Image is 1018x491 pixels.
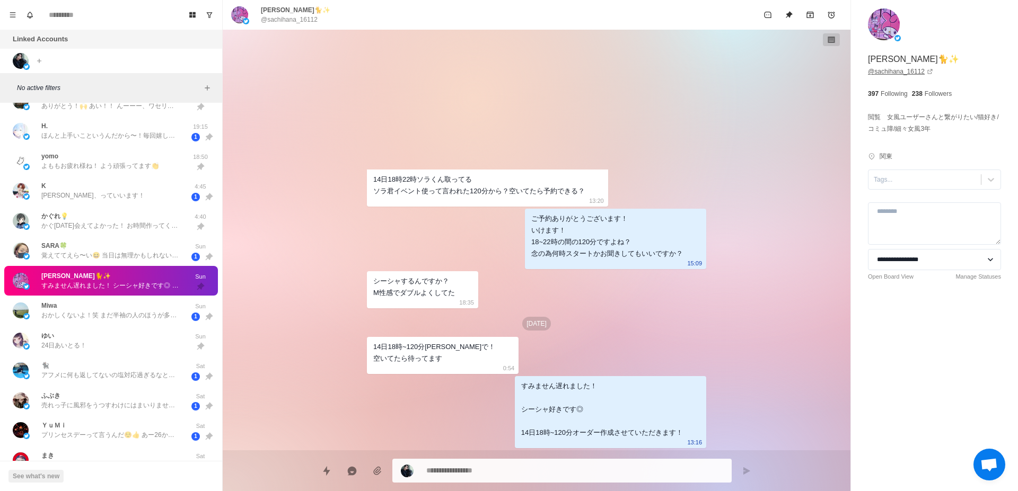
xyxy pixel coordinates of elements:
p: 0:54 [503,362,514,374]
button: Add filters [201,82,214,94]
p: ありがとう！🙌 あい！！ んーーー、ワセリン使って拡張とかするかー？ まぁやってみるだけやってみよ！ [41,101,179,111]
img: picture [13,213,29,229]
p: 13:20 [589,195,604,207]
p: プリンセスデーって言うんだ☺️👍 あー26から福岡だったんだ！タイミング悪くてゴメン！ [41,430,179,440]
div: 14日18時~120分[PERSON_NAME]で！ 空いてたら待ってます [373,341,495,364]
button: Add account [33,55,46,67]
div: シーシャするんですか？ M性感でダブルよくしてた [373,275,455,299]
p: Sun [187,272,214,281]
img: picture [13,302,29,318]
p: Followers [925,89,952,99]
p: よももお疲れ様ね！ よう頑張ってます👏 [41,161,159,171]
img: picture [894,35,901,41]
img: picture [13,273,29,289]
button: Quick replies [316,460,337,481]
button: Send message [736,460,757,481]
p: [PERSON_NAME]、っていいます！ [41,191,145,200]
p: 397 [868,89,879,99]
p: 閲覧 女風ユーザーさんと繋がりたい/猫好き/コミュ障/細々女風3年 [868,111,1001,135]
p: Linked Accounts [13,34,68,44]
button: Reply with AI [341,460,363,481]
img: picture [13,53,29,69]
img: picture [231,6,248,23]
p: ゆい [41,331,54,341]
span: 1 [191,402,200,410]
p: 関東 [880,151,892,161]
img: picture [401,465,414,477]
p: 19:15 [187,122,214,131]
p: おかしくないよ！笑 まだ半袖の人のほうが多いくらいじゃない？ そうなら嬉しいー🤭 [PERSON_NAME]！大事なお話！ 仕事の部署が変わって東京行きが日帰りになったから今まで以上に会えるタイ... [41,310,179,320]
p: [PERSON_NAME]🐈️✨️ [868,53,959,66]
img: picture [23,373,30,379]
div: チャットを開く [973,449,1005,480]
span: 1 [191,133,200,141]
p: K [41,181,46,191]
img: picture [23,133,30,140]
p: かぐれ💡 [41,211,68,221]
p: 4:40 [187,212,214,221]
button: Add reminder [821,4,842,25]
p: [DATE] [522,317,551,331]
p: 次に会うときあればもう大丈夫[PERSON_NAME]とおもいます！ [41,460,179,470]
p: Sun [187,302,214,311]
p: 売れっ子に風邪をうつすわけにはまいりませんし、元気なほうが楽しめますね ハルトさん(おそらく当日[PERSON_NAME]、または[PERSON_NAME]と呼ぶと思います)も楽しみにしていてく... [41,400,179,410]
p: ふぶき [41,391,60,400]
p: すみません遅れました！ シーシャ好きです◎ 14日18時~120分オーダー作成させていただきます！ [41,281,179,290]
p: かぐ[DATE]会えてよかった！ お時間作ってくれてありがとうね！🙌 自分で否定しとるけどかわいかったばい！◎ チクイキの時とかお腹押すだけで気持ちよくなったりとか、反応も声も好き！笑 次回首絞... [41,221,179,230]
p: アフメに何も返してないの塩対応過ぎるなと気づいたよ。(翌日北海道だったから許してね🙏) とっても楽しかったです！また予約するね☺️ [41,370,179,380]
span: 1 [191,432,200,441]
p: 24日あいとる！ [41,341,86,350]
p: H. [41,121,48,131]
p: 覚えててえら〜い😆 当日は無理かもしれないけど、予約するね！ [41,251,179,260]
a: Manage Statuses [955,272,1001,281]
p: Sat [187,362,214,371]
img: picture [13,243,29,258]
img: picture [13,333,29,349]
img: picture [13,123,29,139]
img: picture [13,183,29,199]
div: すみません遅れました！ シーシャ好きです◎ 14日18時~120分オーダー作成させていただきます！ [521,380,683,439]
img: picture [13,422,29,438]
p: No active filters [17,83,201,93]
button: Board View [184,6,201,23]
button: Archive [800,4,821,25]
button: See what's new [8,470,64,483]
img: picture [23,313,30,319]
p: ＹｕＭｉ [41,421,67,430]
p: @sachihana_16112 [261,15,318,24]
p: [PERSON_NAME]🐈️✨️ [261,5,330,15]
span: 1 [191,253,200,261]
p: Miwa [41,301,57,310]
div: 14日18時22時ソラくん取ってる ソラ君イベント使って言われた120分から？空いてたら予約できる？ [373,174,585,197]
p: Following [881,89,908,99]
button: Add media [367,460,388,481]
button: Notifications [21,6,38,23]
a: Open Board View [868,272,914,281]
p: 15:09 [687,257,702,269]
p: まき [41,451,54,460]
p: 🐈‍⬛ [41,361,49,370]
img: picture [23,224,30,230]
img: picture [868,8,900,40]
span: 1 [191,372,200,381]
p: 238 [912,89,923,99]
a: @sachihana_16112 [868,67,933,76]
img: picture [23,283,30,290]
img: picture [23,64,30,70]
p: Sat [187,452,214,461]
p: Sat [187,422,214,431]
p: 18:50 [187,153,214,162]
span: 1 [191,193,200,201]
img: picture [23,403,30,409]
img: picture [23,433,30,439]
p: SARA🍀 [41,241,67,251]
p: 13:16 [687,436,702,448]
img: picture [23,104,30,110]
img: picture [23,253,30,260]
button: Show unread conversations [201,6,218,23]
p: 18:35 [459,297,474,308]
button: Unpin [778,4,800,25]
p: yomo [41,151,58,161]
span: 1 [191,313,200,321]
button: Mark as unread [757,4,778,25]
